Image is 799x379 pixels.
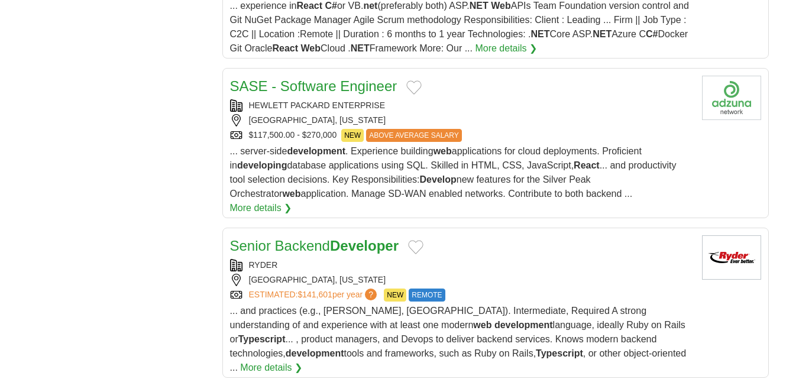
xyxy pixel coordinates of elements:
span: REMOTE [409,289,445,302]
strong: C# [646,29,658,39]
strong: Developer [330,238,399,254]
strong: React [574,160,600,170]
a: Senior BackendDeveloper [230,238,399,254]
strong: NET [531,29,550,39]
strong: NET [351,43,370,53]
a: More details ❯ [230,201,292,215]
strong: web [434,146,452,156]
div: $117,500.00 - $270,000 [230,129,693,142]
strong: React [296,1,322,11]
img: Ryder logo [702,235,761,280]
strong: Typescript [536,348,583,358]
div: [GEOGRAPHIC_DATA], [US_STATE] [230,114,693,127]
strong: web [473,320,491,330]
span: NEW [384,289,406,302]
button: Add to favorite jobs [408,240,423,254]
span: ... server-side . Experience building applications for cloud deployments. Proficient in database ... [230,146,677,199]
strong: NET [470,1,489,11]
strong: development [287,146,345,156]
strong: development [494,320,553,330]
a: More details ❯ [475,41,537,56]
span: ABOVE AVERAGE SALARY [366,129,462,142]
strong: C# [325,1,337,11]
strong: Typescript [238,334,286,344]
span: NEW [341,129,364,142]
strong: net [363,1,377,11]
span: ? [365,289,377,300]
a: More details ❯ [240,361,302,375]
a: RYDER [249,260,278,270]
strong: Develop [420,174,457,184]
div: HEWLETT PACKARD ENTERPRISE [230,99,693,112]
strong: NET [593,29,612,39]
a: SASE - Software Engineer [230,78,397,94]
span: ... and practices (e.g., [PERSON_NAME], [GEOGRAPHIC_DATA]). Intermediate, Required A strong under... [230,306,687,372]
span: ... experience in or VB. (preferably both) ASP. APIs Team Foundation version control and Git NuGe... [230,1,689,53]
strong: development [286,348,344,358]
strong: React [273,43,299,53]
strong: web [282,189,300,199]
button: Add to favorite jobs [406,80,422,95]
img: Company logo [702,76,761,120]
strong: developing [237,160,287,170]
strong: Web [301,43,321,53]
strong: Web [491,1,510,11]
span: $141,601 [297,290,332,299]
a: ESTIMATED:$141,601per year? [249,289,380,302]
div: [GEOGRAPHIC_DATA], [US_STATE] [230,274,693,286]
